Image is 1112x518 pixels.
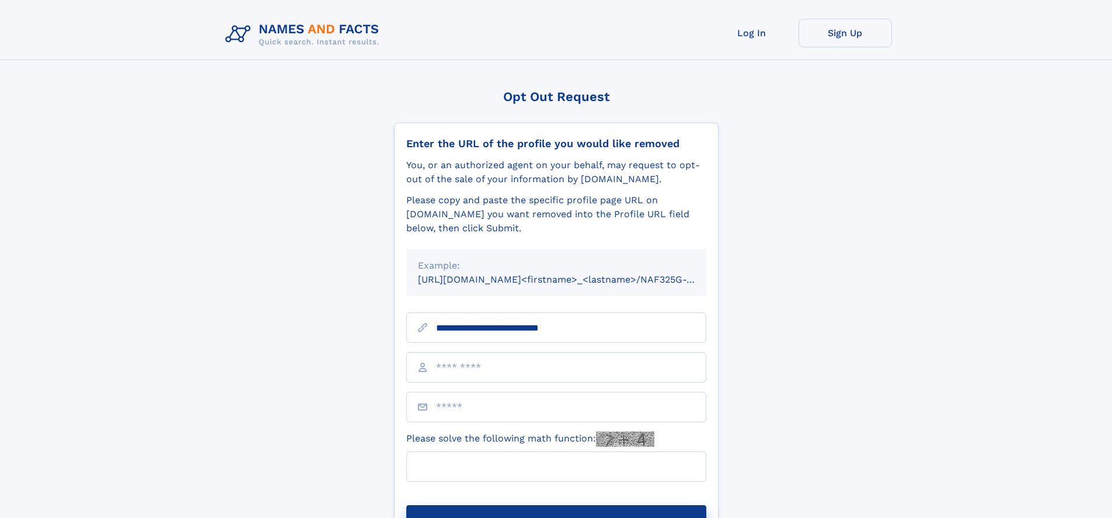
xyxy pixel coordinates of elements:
div: You, or an authorized agent on your behalf, may request to opt-out of the sale of your informatio... [406,158,706,186]
div: Enter the URL of the profile you would like removed [406,137,706,150]
div: Opt Out Request [394,89,719,104]
a: Sign Up [799,19,892,47]
label: Please solve the following math function: [406,432,654,447]
small: [URL][DOMAIN_NAME]<firstname>_<lastname>/NAF325G-xxxxxxxx [418,274,728,285]
img: Logo Names and Facts [221,19,389,50]
div: Please copy and paste the specific profile page URL on [DOMAIN_NAME] you want removed into the Pr... [406,193,706,235]
a: Log In [705,19,799,47]
div: Example: [418,259,695,273]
